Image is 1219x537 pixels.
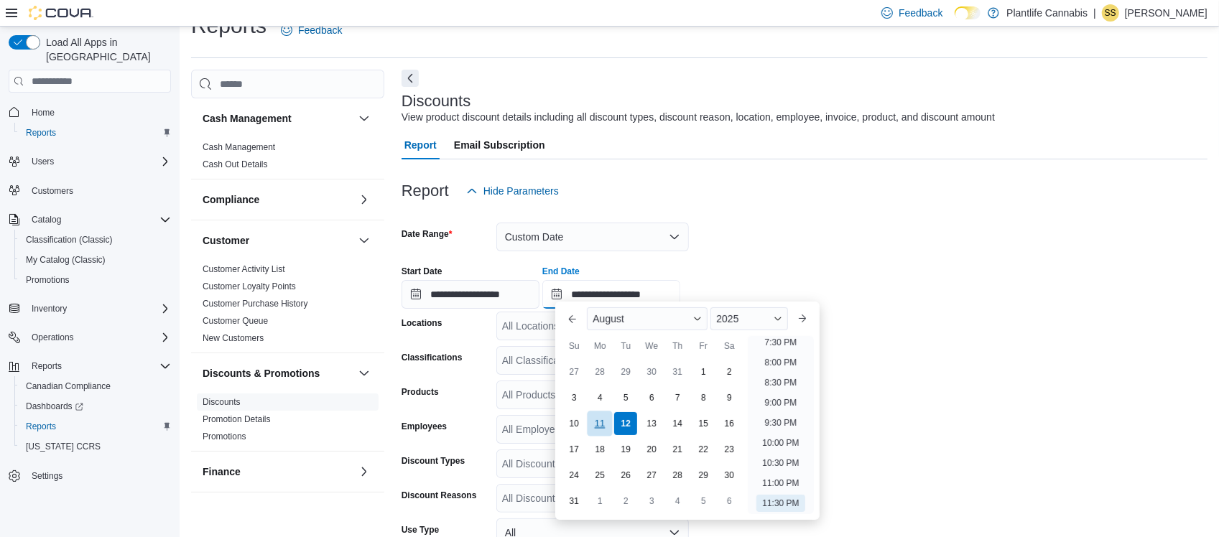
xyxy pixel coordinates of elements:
[614,464,637,487] div: day-26
[614,412,637,435] div: day-12
[191,139,384,179] div: Cash Management
[1006,4,1088,22] p: Plantlife Cannabis
[718,464,741,487] div: day-30
[402,421,447,432] label: Employees
[14,250,177,270] button: My Catalog (Classic)
[759,374,803,391] li: 8:30 PM
[20,271,171,289] span: Promotions
[191,393,384,451] div: Discounts & Promotions
[203,264,285,274] a: Customer Activity List
[692,386,715,409] div: day-8
[32,156,54,167] span: Users
[562,360,585,383] div: day-27
[1125,4,1208,22] p: [PERSON_NAME]
[191,261,384,352] div: Customer
[402,386,439,398] label: Products
[748,336,813,514] ul: Time
[20,418,62,435] a: Reports
[203,464,241,479] h3: Finance
[640,438,663,461] div: day-20
[402,490,477,501] label: Discount Reasons
[1105,4,1116,22] span: SS
[402,228,453,240] label: Date Range
[588,411,613,436] div: day-11
[20,124,62,141] a: Reports
[756,475,805,492] li: 11:00 PM
[26,358,171,375] span: Reports
[26,300,73,317] button: Inventory
[40,35,171,64] span: Load All Apps in [GEOGRAPHIC_DATA]
[402,524,439,536] label: Use Type
[614,360,637,383] div: day-29
[203,316,268,326] a: Customer Queue
[402,110,995,125] div: View product discount details including all discount types, discount reason, location, employee, ...
[718,438,741,461] div: day-23
[356,365,373,382] button: Discounts & Promotions
[26,153,171,170] span: Users
[26,421,56,432] span: Reports
[20,418,171,435] span: Reports
[483,184,559,198] span: Hide Parameters
[454,131,545,159] span: Email Subscription
[203,159,268,169] a: Cash Out Details
[710,307,787,330] div: Button. Open the year selector. 2025 is currently selected.
[759,354,803,371] li: 8:00 PM
[3,210,177,230] button: Catalog
[3,151,177,172] button: Users
[9,95,171,523] nav: Complex example
[692,412,715,435] div: day-15
[791,307,814,330] button: Next month
[692,360,715,383] div: day-1
[203,397,241,407] a: Discounts
[614,490,637,513] div: day-2
[26,300,171,317] span: Inventory
[692,464,715,487] div: day-29
[26,153,60,170] button: Users
[666,386,689,409] div: day-7
[14,376,177,396] button: Canadian Compliance
[203,263,285,275] span: Customer Activity List
[640,412,663,435] div: day-13
[26,274,70,286] span: Promotions
[26,441,101,452] span: [US_STATE] CCRS
[640,360,663,383] div: day-30
[460,177,565,205] button: Hide Parameters
[955,6,981,19] input: Dark Mode
[718,490,741,513] div: day-6
[32,107,55,118] span: Home
[692,438,715,461] div: day-22
[32,185,73,197] span: Customers
[614,386,637,409] div: day-5
[203,464,353,479] button: Finance
[203,315,268,327] span: Customer Queue
[759,334,803,351] li: 7:30 PM
[716,313,738,324] span: 2025
[203,192,259,207] h3: Compliance
[402,352,463,363] label: Classifications
[562,490,585,513] div: day-31
[692,335,715,358] div: Fr
[356,110,373,127] button: Cash Management
[692,490,715,513] div: day-5
[26,380,111,392] span: Canadian Compliance
[20,251,171,268] span: My Catalog (Classic)
[26,358,68,375] button: Reports
[14,230,177,250] button: Classification (Classic)
[32,470,62,482] span: Settings
[640,464,663,487] div: day-27
[20,438,171,455] span: Washington CCRS
[203,431,246,442] a: Promotions
[14,123,177,143] button: Reports
[20,398,89,415] a: Dashboards
[203,233,249,248] h3: Customer
[561,359,742,514] div: August, 2025
[32,303,67,314] span: Inventory
[26,329,80,346] button: Operations
[26,182,79,200] a: Customers
[899,6,942,20] span: Feedback
[588,438,611,461] div: day-18
[588,335,611,358] div: Mo
[203,366,353,380] button: Discounts & Promotions
[587,307,708,330] div: Button. Open the month selector. August is currently selected.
